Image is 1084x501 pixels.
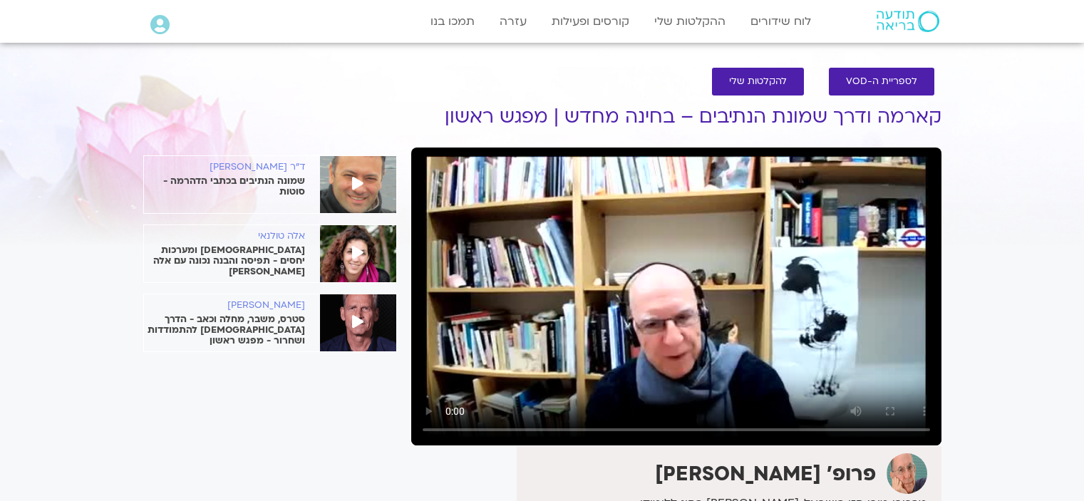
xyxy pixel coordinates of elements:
[411,106,941,128] h1: קארמה ודרך שמונת הנתיבים – בחינה מחדש | מפגש ראשון
[144,231,305,242] h6: אלה טולנאי
[544,8,636,35] a: קורסים ופעילות
[846,76,917,87] span: לספריית ה-VOD
[144,162,305,172] h6: ד"ר [PERSON_NAME]
[144,300,396,346] a: [PERSON_NAME] סטרס, משבר, מחלה וכאב - הדרך [DEMOGRAPHIC_DATA] להתמודדות ושחרור - מפגש ראשון
[887,453,927,494] img: פרופ' יעקב רז
[655,460,876,487] strong: פרופ' [PERSON_NAME]
[729,76,787,87] span: להקלטות שלי
[144,231,396,277] a: אלה טולנאי [DEMOGRAPHIC_DATA] ומערכות יחסים - תפיסה והבנה נכונה עם אלה [PERSON_NAME]
[647,8,733,35] a: ההקלטות שלי
[144,314,305,346] p: סטרס, משבר, מחלה וכאב - הדרך [DEMOGRAPHIC_DATA] להתמודדות ושחרור - מפגש ראשון
[829,68,934,95] a: לספריית ה-VOD
[320,294,396,351] img: %D7%99%D7%95%D7%A0%D7%AA%D7%9F-%D7%93%D7%95%D7%9E%D7%99%D7%A0%D7%99%D7%A5.jpg
[743,8,818,35] a: לוח שידורים
[492,8,534,35] a: עזרה
[320,225,396,282] img: %D7%90%D7%9C%D7%94-%D7%98%D7%95%D7%9C%D7%A0%D7%90%D7%99.jpg
[712,68,804,95] a: להקלטות שלי
[144,162,396,197] a: ד"ר [PERSON_NAME] שמונה הנתיבים בכתבי הדהרמה -סוטות
[320,156,396,213] img: %D7%90%D7%A1%D7%A3-%D7%A1%D7%90%D7%98%D7%99-e1638094023202.jpeg
[144,245,305,277] p: [DEMOGRAPHIC_DATA] ומערכות יחסים - תפיסה והבנה נכונה עם אלה [PERSON_NAME]
[144,176,305,197] p: שמונה הנתיבים בכתבי הדהרמה -סוטות
[877,11,939,32] img: תודעה בריאה
[144,300,305,311] h6: [PERSON_NAME]
[423,8,482,35] a: תמכו בנו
